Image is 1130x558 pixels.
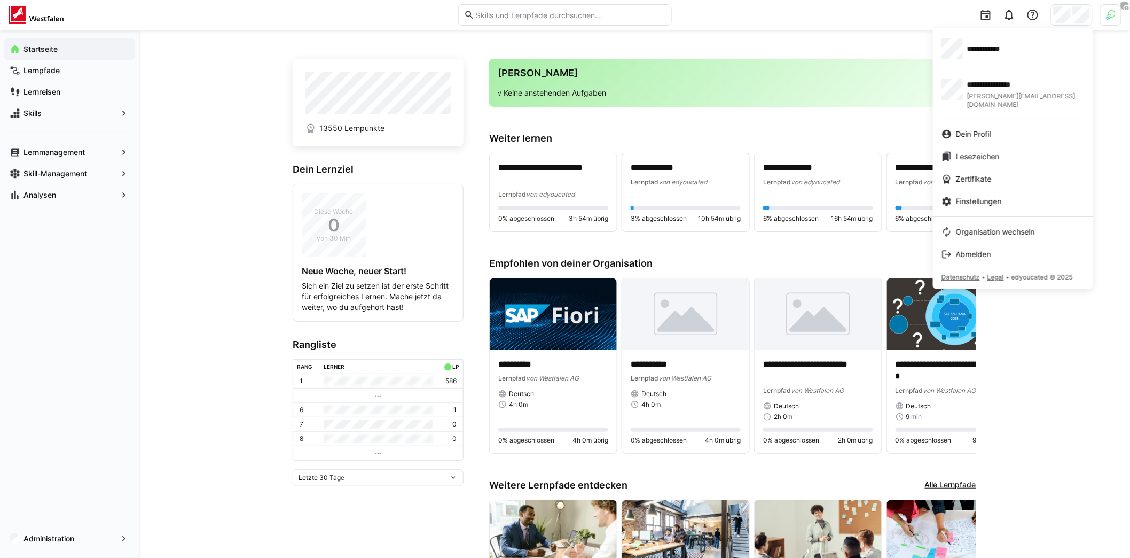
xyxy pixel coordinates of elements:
[956,196,1002,207] span: Einstellungen
[956,129,991,139] span: Dein Profil
[956,227,1035,237] span: Organisation wechseln
[956,174,992,184] span: Zertifikate
[956,249,991,260] span: Abmelden
[987,273,1004,281] span: Legal
[941,273,980,281] span: Datenschutz
[1011,273,1073,281] span: edyoucated © 2025
[956,151,1000,162] span: Lesezeichen
[967,92,1085,109] span: [PERSON_NAME][EMAIL_ADDRESS][DOMAIN_NAME]
[982,273,985,281] span: •
[1006,273,1009,281] span: •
